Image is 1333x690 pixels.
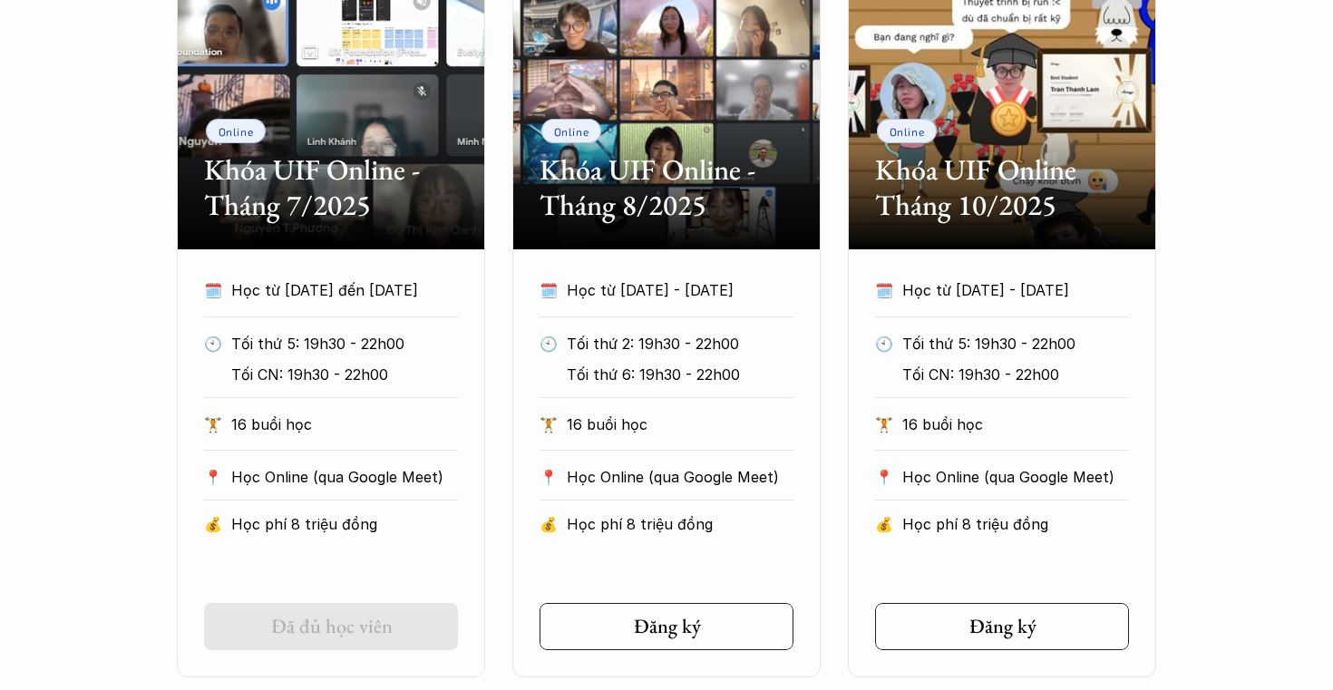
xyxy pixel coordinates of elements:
[219,125,254,138] p: Online
[540,603,793,650] a: Đăng ký
[902,330,1155,357] p: Tối thứ 5: 19h30 - 22h00
[540,469,558,486] p: 📍
[231,330,484,357] p: Tối thứ 5: 19h30 - 22h00
[902,277,1129,304] p: Học từ [DATE] - [DATE]
[875,411,893,438] p: 🏋️
[231,411,458,438] p: 16 buổi học
[875,603,1129,650] a: Đăng ký
[231,510,458,538] p: Học phí 8 triệu đồng
[204,330,222,357] p: 🕙
[902,463,1129,491] p: Học Online (qua Google Meet)
[540,152,793,222] h2: Khóa UIF Online - Tháng 8/2025
[204,469,222,486] p: 📍
[540,277,558,304] p: 🗓️
[567,463,793,491] p: Học Online (qua Google Meet)
[204,277,222,304] p: 🗓️
[875,152,1129,222] h2: Khóa UIF Online Tháng 10/2025
[902,510,1129,538] p: Học phí 8 triệu đồng
[231,277,458,304] p: Học từ [DATE] đến [DATE]
[540,510,558,538] p: 💰
[567,277,793,304] p: Học từ [DATE] - [DATE]
[271,615,393,638] h5: Đã đủ học viên
[875,510,893,538] p: 💰
[231,361,484,388] p: Tối CN: 19h30 - 22h00
[890,125,925,138] p: Online
[554,125,589,138] p: Online
[875,469,893,486] p: 📍
[567,510,793,538] p: Học phí 8 triệu đồng
[204,510,222,538] p: 💰
[634,615,701,638] h5: Đăng ký
[567,361,820,388] p: Tối thứ 6: 19h30 - 22h00
[902,411,1129,438] p: 16 buổi học
[969,615,1036,638] h5: Đăng ký
[875,330,893,357] p: 🕙
[204,411,222,438] p: 🏋️
[567,330,820,357] p: Tối thứ 2: 19h30 - 22h00
[875,277,893,304] p: 🗓️
[540,330,558,357] p: 🕙
[231,463,458,491] p: Học Online (qua Google Meet)
[902,361,1155,388] p: Tối CN: 19h30 - 22h00
[204,152,458,222] h2: Khóa UIF Online - Tháng 7/2025
[567,411,793,438] p: 16 buổi học
[540,411,558,438] p: 🏋️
